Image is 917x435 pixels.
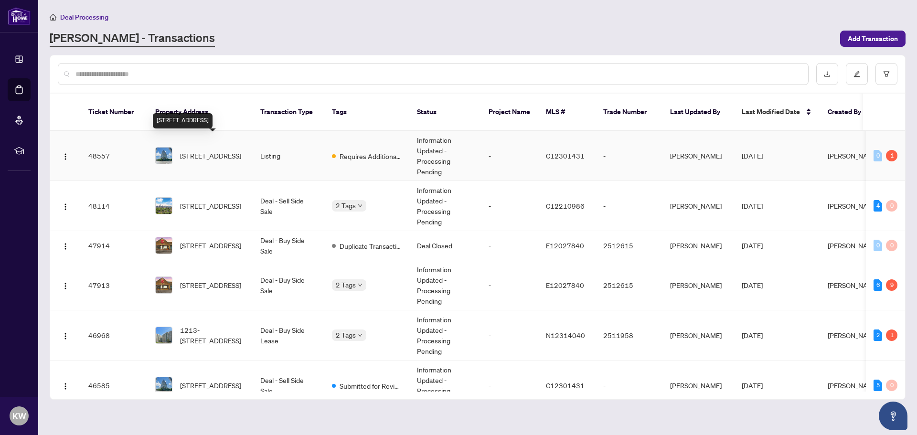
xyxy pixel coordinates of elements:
button: Logo [58,198,73,213]
span: [DATE] [742,151,763,160]
td: - [481,231,538,260]
span: filter [883,71,890,77]
td: - [481,260,538,310]
span: [STREET_ADDRESS] [180,280,241,290]
img: logo [8,7,31,25]
button: Open asap [879,402,907,430]
img: thumbnail-img [156,377,172,393]
span: C12301431 [546,151,585,160]
a: [PERSON_NAME] - Transactions [50,30,215,47]
img: thumbnail-img [156,198,172,214]
span: 2 Tags [336,279,356,290]
td: 47913 [81,260,148,310]
span: [DATE] [742,202,763,210]
div: 0 [874,240,882,251]
div: 0 [886,380,897,391]
button: Logo [58,148,73,163]
span: 2 Tags [336,200,356,211]
span: [PERSON_NAME] [828,241,879,250]
td: Information Updated - Processing Pending [409,260,481,310]
td: 2511958 [596,310,662,361]
img: thumbnail-img [156,277,172,293]
th: Tags [324,94,409,131]
span: N12314040 [546,331,585,340]
th: Trade Number [596,94,662,131]
div: 0 [886,200,897,212]
div: [STREET_ADDRESS] [153,113,213,128]
th: Last Updated By [662,94,734,131]
span: Duplicate Transaction [340,241,402,251]
img: Logo [62,203,69,211]
img: Logo [62,282,69,290]
span: KW [12,409,26,423]
img: Logo [62,382,69,390]
img: Logo [62,153,69,160]
span: E12027840 [546,241,584,250]
td: Deal - Sell Side Sale [253,181,324,231]
td: [PERSON_NAME] [662,181,734,231]
button: Logo [58,277,73,293]
th: Transaction Type [253,94,324,131]
span: C12301431 [546,381,585,390]
td: - [481,310,538,361]
div: 2 [874,329,882,341]
img: Logo [62,332,69,340]
div: 0 [874,150,882,161]
div: 6 [874,279,882,291]
th: Project Name [481,94,538,131]
button: Logo [58,378,73,393]
td: - [596,361,662,411]
td: Deal - Buy Side Lease [253,310,324,361]
span: down [358,283,363,287]
span: [DATE] [742,241,763,250]
span: [PERSON_NAME] [828,331,879,340]
div: 5 [874,380,882,391]
td: - [481,361,538,411]
button: edit [846,63,868,85]
td: [PERSON_NAME] [662,260,734,310]
span: [STREET_ADDRESS] [180,150,241,161]
span: down [358,203,363,208]
td: Information Updated - Processing Pending [409,131,481,181]
span: [PERSON_NAME] [828,381,879,390]
td: 46968 [81,310,148,361]
th: Property Address [148,94,253,131]
td: 46585 [81,361,148,411]
span: C12210986 [546,202,585,210]
span: [STREET_ADDRESS] [180,240,241,251]
button: Logo [58,328,73,343]
span: download [824,71,831,77]
span: down [358,333,363,338]
span: Submitted for Review [340,381,402,391]
span: [DATE] [742,331,763,340]
button: Add Transaction [840,31,906,47]
td: Deal - Buy Side Sale [253,260,324,310]
td: - [596,181,662,231]
span: 2 Tags [336,329,356,340]
td: [PERSON_NAME] [662,131,734,181]
span: [DATE] [742,281,763,289]
img: thumbnail-img [156,327,172,343]
td: 47914 [81,231,148,260]
td: Information Updated - Processing Pending [409,310,481,361]
td: [PERSON_NAME] [662,361,734,411]
div: 1 [886,150,897,161]
td: - [481,181,538,231]
td: 2512615 [596,260,662,310]
span: E12027840 [546,281,584,289]
span: [STREET_ADDRESS] [180,201,241,211]
td: Deal - Buy Side Sale [253,231,324,260]
button: download [816,63,838,85]
td: - [596,131,662,181]
td: Deal Closed [409,231,481,260]
td: Deal - Sell Side Sale [253,361,324,411]
button: Logo [58,238,73,253]
span: Deal Processing [60,13,108,21]
div: 9 [886,279,897,291]
span: edit [853,71,860,77]
div: 4 [874,200,882,212]
td: [PERSON_NAME] [662,310,734,361]
td: 48557 [81,131,148,181]
img: thumbnail-img [156,237,172,254]
span: Add Transaction [848,31,898,46]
